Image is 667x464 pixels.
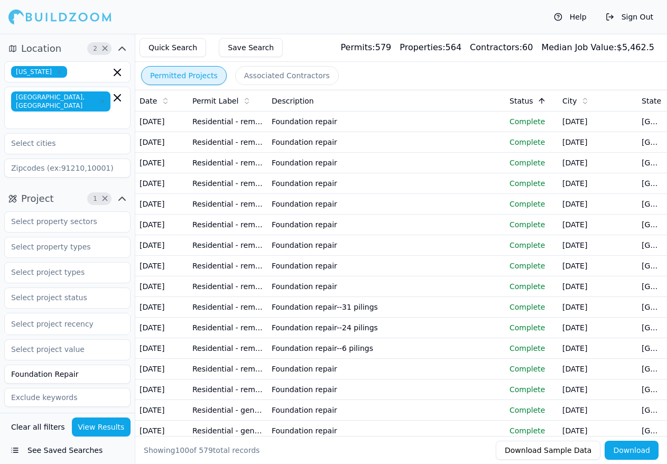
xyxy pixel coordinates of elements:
td: [GEOGRAPHIC_DATA] [637,173,666,194]
button: Download Sample Data [496,441,600,460]
td: [DATE] [558,359,637,379]
td: Foundation repair [267,256,505,276]
td: Foundation repair [267,112,505,132]
td: [DATE] [135,153,188,173]
p: Complete [509,302,554,312]
button: Quick Search [140,38,206,57]
span: Permit Label [192,96,238,106]
td: [DATE] [135,256,188,276]
button: Help [549,8,592,25]
span: [US_STATE] [11,66,67,78]
td: Residential - remodeling/general repairs [188,194,267,215]
button: Associated Contractors [235,66,339,85]
td: [GEOGRAPHIC_DATA] [637,379,666,400]
button: View Results [72,417,131,437]
td: [GEOGRAPHIC_DATA] [637,318,666,338]
td: Foundation repair [267,421,505,441]
p: Complete [509,281,554,292]
td: [DATE] [558,338,637,359]
span: Clear Location filters [101,46,109,51]
span: Description [272,96,314,106]
div: $ 5,462.5 [541,41,654,54]
p: Complete [509,219,554,230]
p: Complete [509,425,554,436]
td: Residential - remodeling/general repairs [188,173,267,194]
td: Foundation repair--6 pilings [267,338,505,359]
td: [DATE] [135,194,188,215]
td: [DATE] [135,112,188,132]
td: [DATE] [558,132,637,153]
span: Project [21,191,54,206]
td: Residential - remodeling/general repairs [188,318,267,338]
td: Foundation repair [267,400,505,421]
td: [DATE] [558,400,637,421]
input: Exclude keywords [4,388,131,407]
p: Complete [509,199,554,209]
td: [GEOGRAPHIC_DATA] [637,400,666,421]
td: Residential - remodeling/general repairs [188,112,267,132]
td: [GEOGRAPHIC_DATA] [637,297,666,318]
td: [DATE] [558,215,637,235]
td: Foundation repair [267,379,505,400]
button: Location2Clear Location filters [4,40,131,57]
span: Status [509,96,533,106]
span: Location [21,41,61,56]
td: [DATE] [135,318,188,338]
td: Residential - remodeling/general repairs [188,297,267,318]
td: [DATE] [558,153,637,173]
td: [DATE] [135,359,188,379]
button: Sign Out [600,8,659,25]
td: [GEOGRAPHIC_DATA] [637,112,666,132]
p: Complete [509,364,554,374]
td: Foundation repair [267,235,505,256]
td: Residential - remodeling/general repairs [188,132,267,153]
p: Complete [509,322,554,333]
input: Select project status [5,288,117,307]
td: Foundation repair [267,132,505,153]
td: [DATE] [135,215,188,235]
span: 1 [90,193,100,204]
td: [DATE] [135,173,188,194]
td: [DATE] [558,276,637,297]
td: Foundation repair--31 pilings [267,297,505,318]
td: Foundation repair [267,194,505,215]
p: Complete [509,116,554,127]
td: [GEOGRAPHIC_DATA] [637,194,666,215]
td: Foundation repair [267,153,505,173]
td: Residential - remodeling/general repairs [188,338,267,359]
input: Select property sectors [5,212,117,231]
td: [DATE] [558,112,637,132]
td: [DATE] [558,297,637,318]
td: [GEOGRAPHIC_DATA] [637,215,666,235]
span: Contractors: [470,42,522,52]
p: Complete [509,261,554,271]
p: Complete [509,240,554,250]
input: Select project types [5,263,117,282]
span: 2 [90,43,100,54]
td: Residential - remodeling/general repairs [188,256,267,276]
div: 564 [400,41,461,54]
span: 100 [175,446,189,454]
td: [DATE] [135,400,188,421]
td: Residential - remodeling/general repairs [188,215,267,235]
td: [DATE] [558,379,637,400]
td: [DATE] [135,235,188,256]
button: Permitted Projects [141,66,227,85]
button: Save Search [219,38,283,57]
td: [DATE] [558,256,637,276]
td: Residential - remodeling/general repairs [188,379,267,400]
td: Foundation repair [267,215,505,235]
td: Residential - gen. Accessory construction [188,400,267,421]
span: Median Job Value: [541,42,616,52]
span: Properties: [400,42,445,52]
p: Complete [509,178,554,189]
td: Residential - remodeling/general repairs [188,235,267,256]
input: Keywords (ex: solar, thermal) [4,365,131,384]
td: [DATE] [558,194,637,215]
p: Complete [509,343,554,354]
td: [GEOGRAPHIC_DATA] [637,276,666,297]
span: Date [140,96,157,106]
span: 579 [199,446,213,454]
button: See Saved Searches [4,441,131,460]
td: Residential - gen. Accessory construction [188,421,267,441]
